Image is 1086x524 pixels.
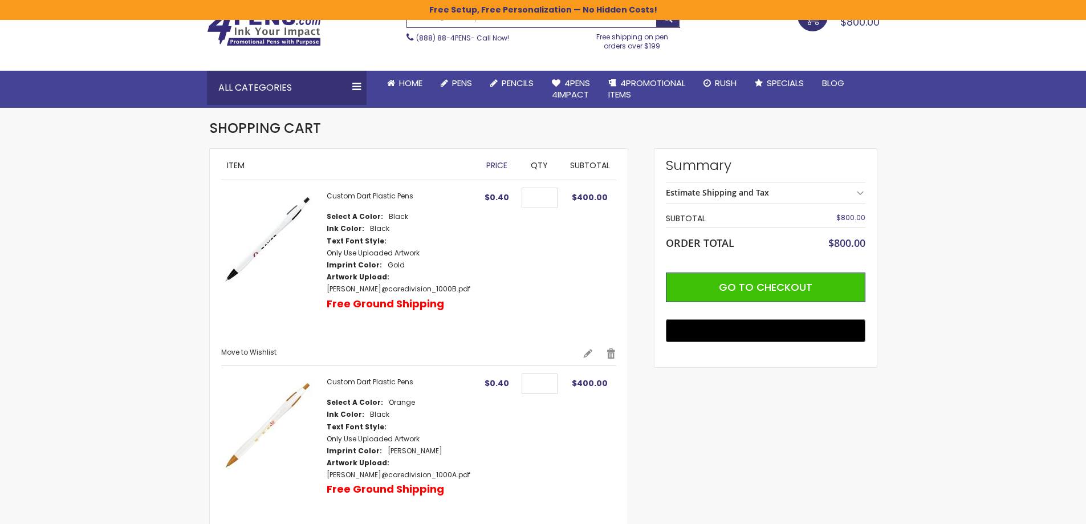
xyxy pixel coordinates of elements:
dt: Ink Color [327,410,364,419]
span: Specials [767,77,804,89]
a: Blog [813,71,853,96]
button: Go to Checkout [666,273,865,302]
a: Custom Dart Plastic Pens [327,191,413,201]
dd: Orange [389,398,415,407]
a: 4PROMOTIONALITEMS [599,71,694,108]
a: 4Pens4impact [543,71,599,108]
span: $800.00 [836,213,865,222]
span: $0.40 [485,377,509,389]
img: Custom Dart Plastic Pens-Black [221,192,315,286]
strong: Summary [666,156,865,174]
strong: Order Total [666,234,734,250]
span: 4Pens 4impact [552,77,590,100]
dt: Artwork Upload [327,273,389,282]
div: All Categories [207,71,367,105]
p: Free Ground Shipping [327,482,444,496]
a: Custom Dart Plastic Pens [327,377,413,387]
span: Item [227,160,245,171]
p: Free Ground Shipping [327,297,444,311]
span: Blog [822,77,844,89]
img: Custom Dart Plastic Pens-Orange [221,377,315,472]
span: Go to Checkout [719,280,812,294]
dd: Black [370,410,389,419]
span: Subtotal [570,160,610,171]
dd: Only Use Uploaded Artwork [327,434,420,444]
span: - Call Now! [416,33,509,43]
span: Home [399,77,422,89]
span: $0.40 [485,192,509,203]
dt: Imprint Color [327,261,382,270]
span: Price [486,160,507,171]
span: $400.00 [572,377,608,389]
div: Free shipping on pen orders over $199 [584,28,680,51]
a: [PERSON_NAME]@caredivision_1000A.pdf [327,470,470,480]
dt: Select A Color [327,212,383,221]
a: Home [378,71,432,96]
dd: Only Use Uploaded Artwork [327,249,420,258]
a: Rush [694,71,746,96]
span: Shopping Cart [210,119,321,137]
dt: Imprint Color [327,446,382,456]
span: $400.00 [572,192,608,203]
a: Move to Wishlist [221,347,276,357]
span: $800.00 [828,236,865,250]
a: (888) 88-4PENS [416,33,471,43]
span: Qty [531,160,548,171]
a: Pens [432,71,481,96]
span: Rush [715,77,737,89]
dt: Select A Color [327,398,383,407]
span: 4PROMOTIONAL ITEMS [608,77,685,100]
dt: Text Font Style [327,237,387,246]
dd: [PERSON_NAME] [388,446,442,456]
dt: Ink Color [327,224,364,233]
a: [PERSON_NAME]@caredivision_1000B.pdf [327,284,470,294]
dt: Artwork Upload [327,458,389,468]
span: $800.00 [840,15,880,29]
dd: Gold [388,261,405,270]
th: Subtotal [666,210,799,228]
button: Buy with GPay [666,319,865,342]
span: Pens [452,77,472,89]
span: Pencils [502,77,534,89]
img: 4Pens Custom Pens and Promotional Products [207,10,321,46]
dd: Black [389,212,408,221]
dd: Black [370,224,389,233]
a: Specials [746,71,813,96]
a: Pencils [481,71,543,96]
dt: Text Font Style [327,423,387,432]
a: Custom Dart Plastic Pens-Orange [221,377,327,522]
a: Custom Dart Plastic Pens-Black [221,192,327,336]
strong: Estimate Shipping and Tax [666,187,769,198]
